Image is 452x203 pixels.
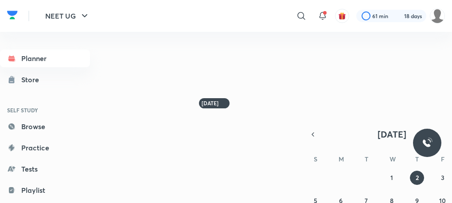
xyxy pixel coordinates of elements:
[441,173,444,182] abbr: October 3, 2025
[430,8,445,23] img: VAISHNAVI DWIVEDI
[40,7,95,25] button: NEET UG
[314,155,317,163] abbr: Sunday
[390,173,393,182] abbr: October 1, 2025
[422,138,433,148] img: ttu
[21,74,44,85] div: Store
[339,155,344,163] abbr: Monday
[441,155,444,163] abbr: Friday
[416,173,419,182] abbr: October 2, 2025
[410,171,424,185] button: October 2, 2025
[436,171,450,185] button: October 3, 2025
[202,100,218,107] h6: [DATE]
[390,155,396,163] abbr: Wednesday
[365,155,368,163] abbr: Tuesday
[378,128,406,140] span: [DATE]
[394,11,402,20] img: streak
[7,8,18,22] img: Company Logo
[385,171,399,185] button: October 1, 2025
[338,12,346,20] img: avatar
[415,155,419,163] abbr: Thursday
[335,9,349,23] button: avatar
[7,8,18,24] a: Company Logo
